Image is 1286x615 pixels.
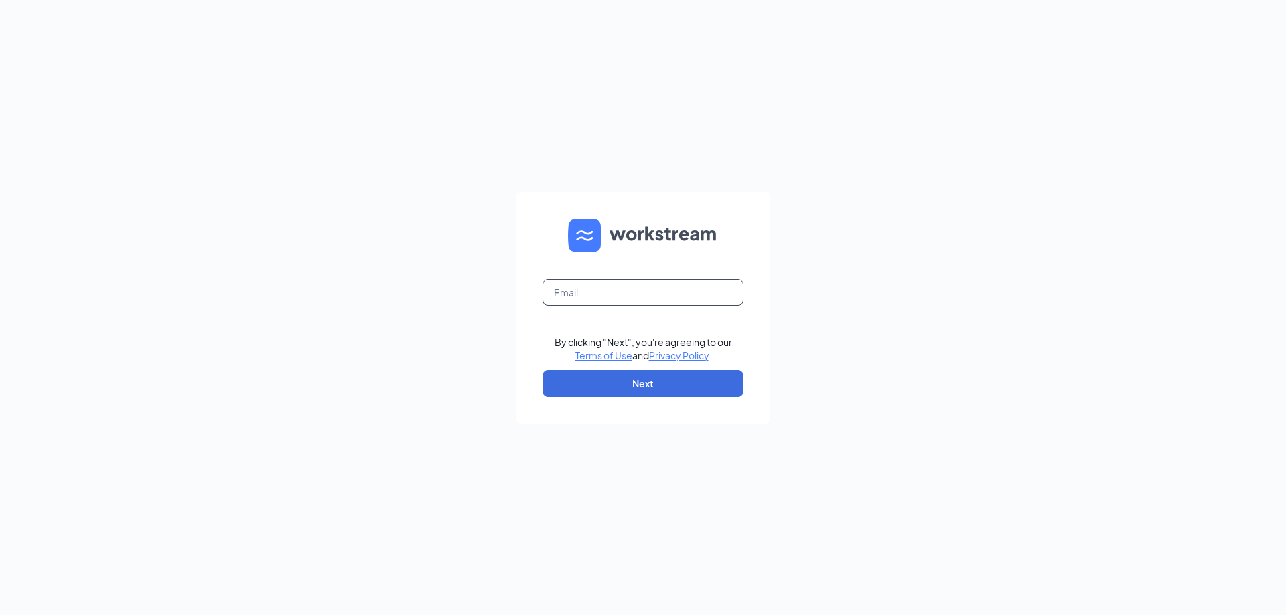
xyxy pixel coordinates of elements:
img: WS logo and Workstream text [568,219,718,252]
input: Email [543,279,743,306]
button: Next [543,370,743,397]
div: By clicking "Next", you're agreeing to our and . [555,335,732,362]
a: Terms of Use [575,349,632,361]
a: Privacy Policy [649,349,709,361]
